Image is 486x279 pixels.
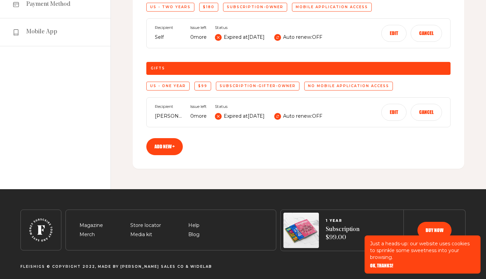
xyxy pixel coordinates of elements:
a: Store locator [130,222,161,228]
button: Edit [381,25,407,42]
span: Mobile App [26,28,57,36]
p: 0 more [190,112,207,120]
span: Magazine [79,221,103,230]
p: Auto renew: OFF [283,33,322,42]
button: OK, THANKS! [370,263,393,268]
img: Magazines image [283,213,319,248]
span: Help [188,221,200,230]
span: Payment Method [26,0,71,9]
span: Issue left [190,25,207,30]
span: Media kit [130,231,152,239]
span: Status [215,25,322,30]
a: Blog [188,231,200,237]
p: Self [155,33,182,42]
p: Expired at [DATE] [224,112,265,120]
button: Buy now [417,222,452,239]
a: Add new + [146,138,183,155]
div: $99 [194,82,211,91]
button: Cancel [411,25,442,42]
div: $180 [199,3,218,12]
span: Blog [188,231,200,239]
a: Widelab [190,264,212,269]
div: US - One Year [146,82,190,91]
div: No mobile application access [304,82,393,91]
span: , [95,265,97,269]
button: Edit [381,104,407,121]
button: Cancel [411,104,442,121]
a: [PERSON_NAME] Sales CO [120,264,184,269]
div: subscription-gifter-owner [216,82,299,91]
a: Magazine [79,222,103,228]
span: 1 YEAR [326,219,359,223]
span: Issue left [190,104,207,109]
a: Help [188,222,200,228]
span: Fleishigs © Copyright 2022 [20,265,95,269]
p: 0 more [190,33,207,42]
span: Recipient [155,25,182,30]
a: Merch [79,231,95,237]
p: Expired at [DATE] [224,33,265,42]
span: Status [215,104,322,109]
span: & [186,265,189,269]
div: US - Two Years [146,3,194,12]
span: Merch [79,231,95,239]
a: Media kit [130,231,152,237]
div: Gifts [146,62,451,75]
div: subscription-owner [223,3,287,12]
p: Auto renew: OFF [283,112,322,120]
span: Made By [98,265,119,269]
p: [PERSON_NAME] [155,112,182,120]
div: Mobile application access [292,3,372,12]
span: Buy now [426,228,443,233]
p: Just a heads-up: our website uses cookies to sprinkle some sweetness into your browsing. [370,240,475,261]
span: Subscription $99.00 [326,226,359,242]
span: Recipient [155,104,182,109]
span: Store locator [130,221,161,230]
